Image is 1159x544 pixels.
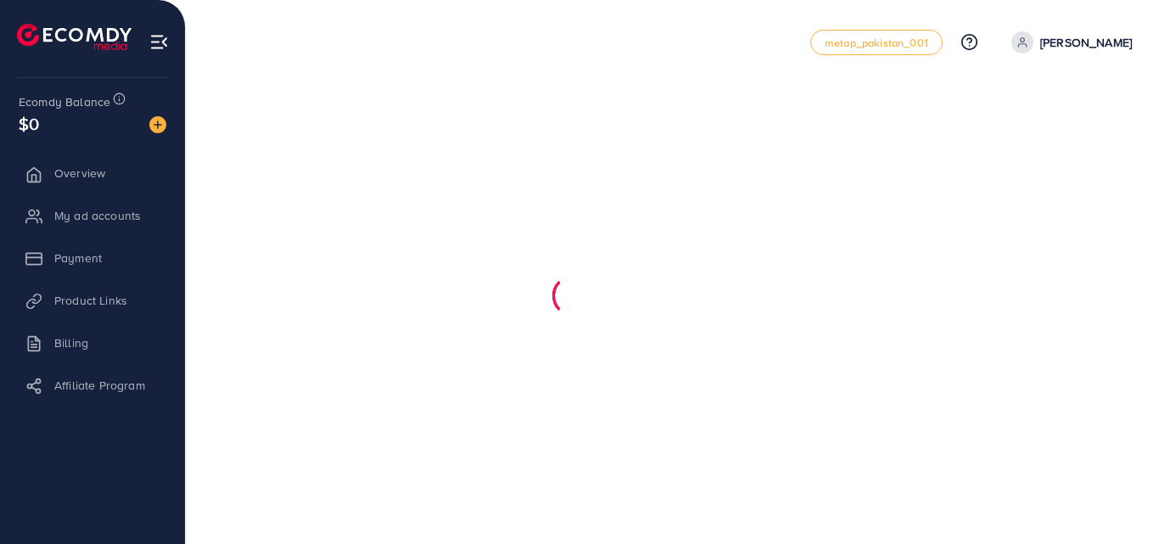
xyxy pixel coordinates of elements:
[825,37,928,48] span: metap_pakistan_001
[1040,32,1132,53] p: [PERSON_NAME]
[19,111,39,136] span: $0
[19,93,110,110] span: Ecomdy Balance
[1005,31,1132,53] a: [PERSON_NAME]
[810,30,943,55] a: metap_pakistan_001
[149,32,169,52] img: menu
[149,116,166,133] img: image
[17,24,132,50] img: logo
